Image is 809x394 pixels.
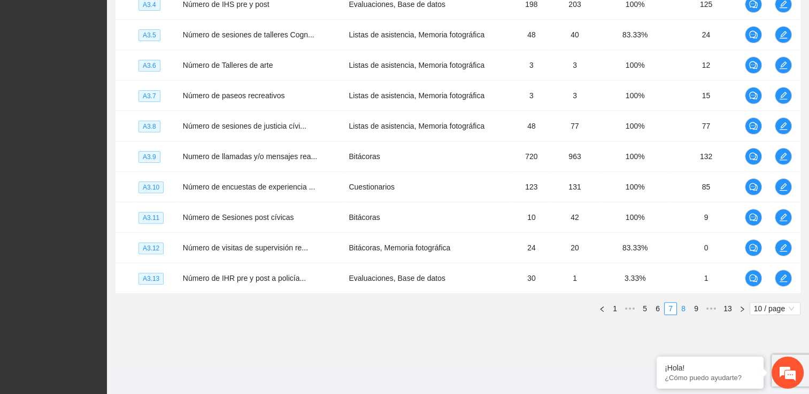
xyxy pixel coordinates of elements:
[551,81,599,111] td: 3
[608,302,621,315] li: 1
[179,81,345,111] td: Número de paseos recreativos
[175,5,201,31] div: Minimizar ventana de chat en vivo
[609,303,621,314] a: 1
[703,302,720,315] span: •••
[671,172,741,202] td: 85
[775,243,791,252] span: edit
[775,57,792,74] button: edit
[671,111,741,141] td: 77
[138,90,160,102] span: A3.7
[690,303,702,314] a: 9
[745,239,762,256] button: comment
[720,303,735,314] a: 13
[344,50,512,81] td: Listas de asistencia, Memoria fotográfica
[138,121,160,132] span: A3.8
[599,111,671,141] td: 100%
[665,303,676,314] a: 7
[664,302,677,315] li: 7
[551,20,599,50] td: 40
[599,306,605,312] span: left
[775,274,791,282] span: edit
[671,202,741,233] td: 9
[775,152,791,161] span: edit
[775,183,791,191] span: edit
[596,302,608,315] li: Previous Page
[621,302,638,315] span: •••
[775,178,792,195] button: edit
[775,87,792,104] button: edit
[138,60,160,72] span: A3.6
[599,20,671,50] td: 83.33%
[745,87,762,104] button: comment
[745,117,762,135] button: comment
[551,172,599,202] td: 131
[512,263,551,294] td: 30
[56,54,180,68] div: Chatee con nosotros ahora
[512,233,551,263] td: 24
[344,20,512,50] td: Listas de asistencia, Memoria fotográfica
[671,141,741,172] td: 132
[736,302,749,315] button: right
[720,302,736,315] li: 13
[596,302,608,315] button: left
[671,20,741,50] td: 24
[599,81,671,111] td: 100%
[745,148,762,165] button: comment
[512,50,551,81] td: 3
[512,20,551,50] td: 48
[138,29,160,41] span: A3.5
[677,302,690,315] li: 8
[775,148,792,165] button: edit
[775,91,791,100] span: edit
[344,81,512,111] td: Listas de asistencia, Memoria fotográfica
[638,302,651,315] li: 5
[512,172,551,202] td: 123
[599,172,671,202] td: 100%
[62,133,148,241] span: Estamos en línea.
[775,213,791,222] span: edit
[551,50,599,81] td: 3
[652,303,664,314] a: 6
[775,209,792,226] button: edit
[551,111,599,141] td: 77
[750,302,800,315] div: Page Size
[138,273,164,285] span: A3.13
[179,202,345,233] td: Número de Sesiones post cívicas
[183,183,315,191] span: Número de encuestas de experiencia ...
[138,242,164,254] span: A3.12
[344,202,512,233] td: Bitácoras
[677,303,689,314] a: 8
[599,233,671,263] td: 83.33%
[344,172,512,202] td: Cuestionarios
[671,263,741,294] td: 1
[344,141,512,172] td: Bitácoras
[183,152,317,161] span: Numero de llamadas y/o mensajes rea...
[138,212,164,224] span: A3.11
[512,81,551,111] td: 3
[775,26,792,43] button: edit
[183,243,308,252] span: Número de visitas de supervisión re...
[671,50,741,81] td: 12
[703,302,720,315] li: Next 5 Pages
[745,178,762,195] button: comment
[138,151,160,163] span: A3.9
[551,141,599,172] td: 963
[775,61,791,69] span: edit
[775,122,791,130] span: edit
[5,272,204,310] textarea: Escriba su mensaje y pulse “Intro”
[745,209,762,226] button: comment
[344,233,512,263] td: Bitácoras, Memoria fotográfica
[639,303,651,314] a: 5
[551,202,599,233] td: 42
[671,233,741,263] td: 0
[754,303,796,314] span: 10 / page
[183,30,314,39] span: Número de sesiones de talleres Cogn...
[775,117,792,135] button: edit
[344,263,512,294] td: Evaluaciones, Base de datos
[599,202,671,233] td: 100%
[775,30,791,39] span: edit
[745,26,762,43] button: comment
[665,364,756,372] div: ¡Hola!
[671,81,741,111] td: 15
[690,302,703,315] li: 9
